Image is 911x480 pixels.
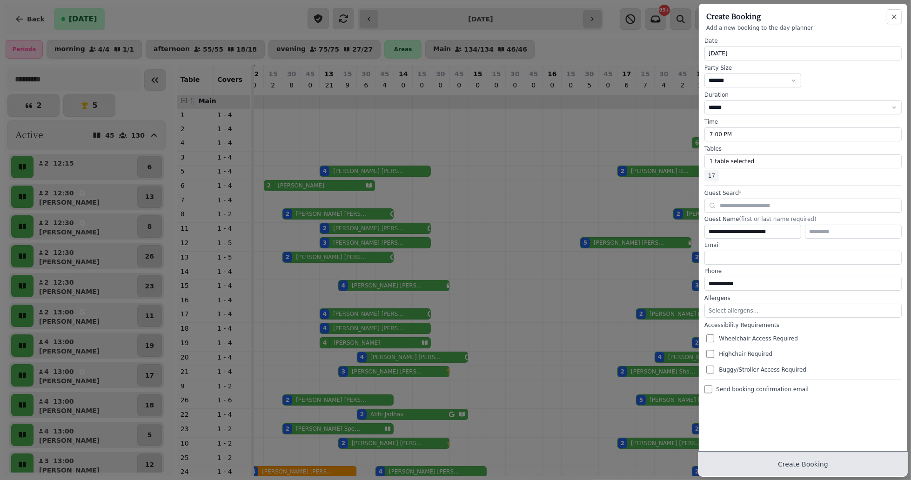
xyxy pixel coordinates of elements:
[706,24,900,32] p: Add a new booking to the day planner
[704,170,719,181] span: 17
[719,335,798,342] span: Wheelchair Access Required
[704,64,801,72] label: Party Size
[704,145,902,153] label: Tables
[704,215,902,223] label: Guest Name
[706,334,714,342] input: Wheelchair Access Required
[709,307,758,314] span: Select allergens...
[704,47,902,60] button: [DATE]
[704,127,902,141] button: 7:00 PM
[706,11,900,22] h2: Create Booking
[706,350,714,358] input: Highchair Required
[704,118,902,126] label: Time
[704,267,902,275] label: Phone
[706,366,714,373] input: Buggy/Stroller Access Required
[704,91,902,99] label: Duration
[716,386,808,393] span: Send booking confirmation email
[704,189,902,197] label: Guest Search
[699,452,907,476] button: Create Booking
[704,304,902,318] button: Select allergens...
[719,350,772,358] span: Highchair Required
[704,385,712,393] input: Send booking confirmation email
[704,154,902,168] button: 1 table selected
[739,216,816,222] span: (first or last name required)
[704,294,902,302] label: Allergens
[704,37,902,45] label: Date
[704,241,902,249] label: Email
[704,321,902,329] label: Accessibility Requirements
[719,366,806,373] span: Buggy/Stroller Access Required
